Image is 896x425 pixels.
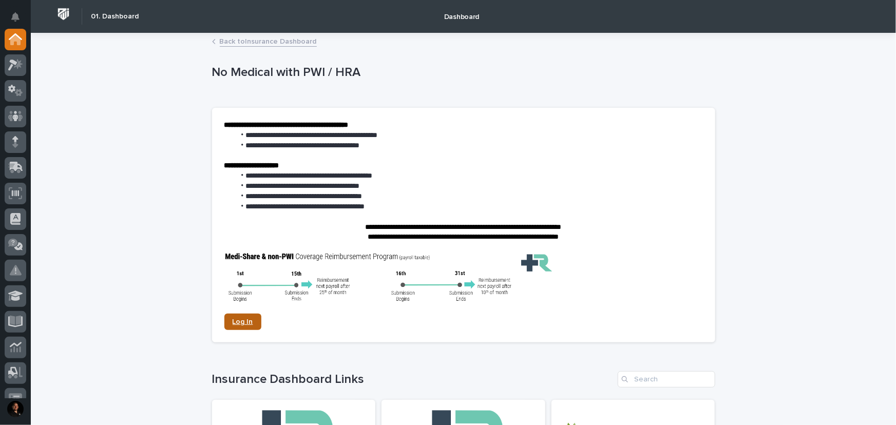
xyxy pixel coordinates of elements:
[5,6,26,28] button: Notifications
[224,314,261,330] a: Log In
[618,371,715,388] input: Search
[220,35,317,47] a: Back toInsurance Dashboard
[54,5,73,24] img: Workspace Logo
[212,372,614,387] h1: Insurance Dashboard Links
[212,65,711,80] p: No Medical with PWI / HRA
[91,12,139,21] h2: 01. Dashboard
[13,12,26,29] div: Notifications
[5,398,26,420] button: users-avatar
[233,318,253,325] span: Log In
